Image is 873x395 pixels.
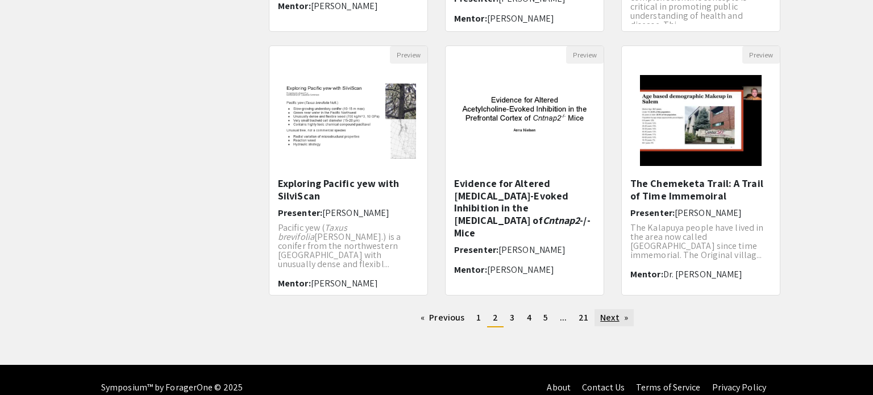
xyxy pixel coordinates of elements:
[547,381,571,393] a: About
[579,311,588,323] span: 21
[487,13,554,24] span: [PERSON_NAME]
[712,381,766,393] a: Privacy Policy
[621,45,780,296] div: Open Presentation <p>The Chemeketa Trail: A Trail of Time Immemoiral </p>
[675,207,742,219] span: [PERSON_NAME]
[269,71,427,170] img: <p>Exploring Pacific yew with SilviScan</p>
[566,46,604,64] button: Preview
[543,214,580,227] em: Cntnap2
[311,277,378,289] span: [PERSON_NAME]
[630,268,663,280] span: Mentor:
[630,223,771,260] p: The Kalapuya people have lived in the area now called [GEOGRAPHIC_DATA] since time immemorial. Th...
[595,309,634,326] a: Next page
[278,223,419,269] p: Pacific yew ( [PERSON_NAME].) is a conifer from the northwestern [GEOGRAPHIC_DATA] with unusually...
[630,177,771,202] h5: The Chemeketa Trail: A Trail of Time Immemoiral
[269,45,428,296] div: Open Presentation <p>Exploring Pacific yew with SilviScan</p>
[663,268,743,280] span: Dr. [PERSON_NAME]
[278,222,347,243] em: Taxus brevifolia
[445,45,604,296] div: Open Presentation <p><span style="background-color: transparent; color: rgb(0, 0, 0);">Evidence f...
[278,277,311,289] span: Mentor:
[278,207,419,218] h6: Presenter:
[9,344,48,386] iframe: Chat
[454,244,595,255] h6: Presenter:
[454,13,487,24] span: Mentor:
[498,244,566,256] span: [PERSON_NAME]
[390,46,427,64] button: Preview
[510,311,514,323] span: 3
[476,311,481,323] span: 1
[560,311,567,323] span: ...
[742,46,780,64] button: Preview
[636,381,701,393] a: Terms of Service
[446,71,604,170] img: <p><span style="background-color: transparent; color: rgb(0, 0, 0);">Evidence for Altered Acetylc...
[527,311,531,323] span: 4
[630,207,771,218] h6: Presenter:
[582,381,625,393] a: Contact Us
[269,309,780,327] ul: Pagination
[415,309,470,326] a: Previous page
[487,264,554,276] span: [PERSON_NAME]
[543,311,548,323] span: 5
[629,64,772,177] img: <p>The Chemeketa Trail: A Trail of Time Immemoiral </p>
[278,177,419,202] h5: Exploring Pacific yew with SilviScan
[454,177,595,239] h5: Evidence for Altered [MEDICAL_DATA]-Evoked Inhibition in the [MEDICAL_DATA] of -/- Mice
[454,264,487,276] span: Mentor:
[493,311,498,323] span: 2
[322,207,389,219] span: [PERSON_NAME]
